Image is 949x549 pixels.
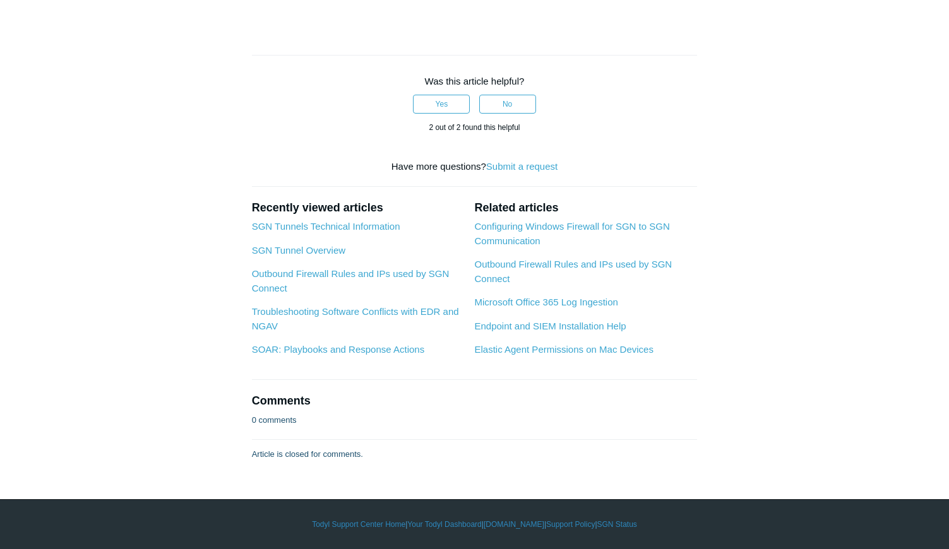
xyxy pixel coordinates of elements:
h2: Related articles [474,199,697,216]
a: Microsoft Office 365 Log Ingestion [474,297,618,307]
h2: Recently viewed articles [252,199,462,216]
a: SGN Status [597,519,637,530]
a: Submit a request [486,161,558,172]
p: 0 comments [252,414,297,427]
button: This article was helpful [413,95,470,114]
a: Support Policy [546,519,595,530]
a: SGN Tunnels Technical Information [252,221,400,232]
a: Endpoint and SIEM Installation Help [474,321,626,331]
a: Outbound Firewall Rules and IPs used by SGN Connect [474,259,672,284]
div: Have more questions? [252,160,698,174]
span: Was this article helpful? [425,76,525,86]
span: 2 out of 2 found this helpful [429,123,520,132]
a: Todyl Support Center Home [312,519,405,530]
a: SGN Tunnel Overview [252,245,345,256]
div: | | | | [109,519,841,530]
a: Elastic Agent Permissions on Mac Devices [474,344,653,355]
a: SOAR: Playbooks and Response Actions [252,344,425,355]
a: [DOMAIN_NAME] [484,519,544,530]
p: Article is closed for comments. [252,448,363,461]
a: Your Todyl Dashboard [407,519,481,530]
a: Troubleshooting Software Conflicts with EDR and NGAV [252,306,459,331]
h2: Comments [252,393,698,410]
button: This article was not helpful [479,95,536,114]
a: Configuring Windows Firewall for SGN to SGN Communication [474,221,669,246]
a: Outbound Firewall Rules and IPs used by SGN Connect [252,268,450,293]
